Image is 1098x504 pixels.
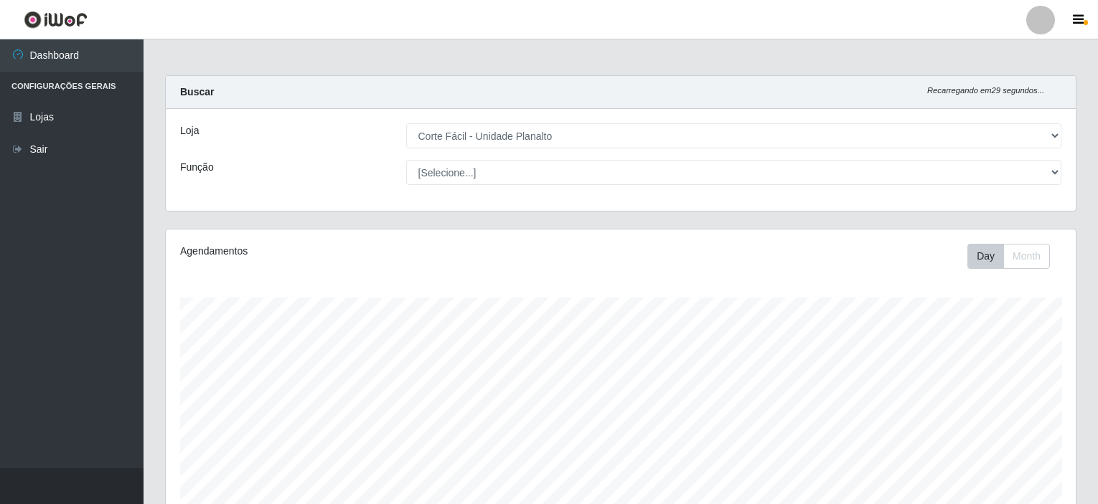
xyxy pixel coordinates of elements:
div: Agendamentos [180,244,535,259]
i: Recarregando em 29 segundos... [927,86,1044,95]
label: Loja [180,123,199,138]
label: Função [180,160,214,175]
strong: Buscar [180,86,214,98]
img: CoreUI Logo [24,11,88,29]
button: Month [1003,244,1050,269]
button: Day [967,244,1004,269]
div: First group [967,244,1050,269]
div: Toolbar with button groups [967,244,1061,269]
